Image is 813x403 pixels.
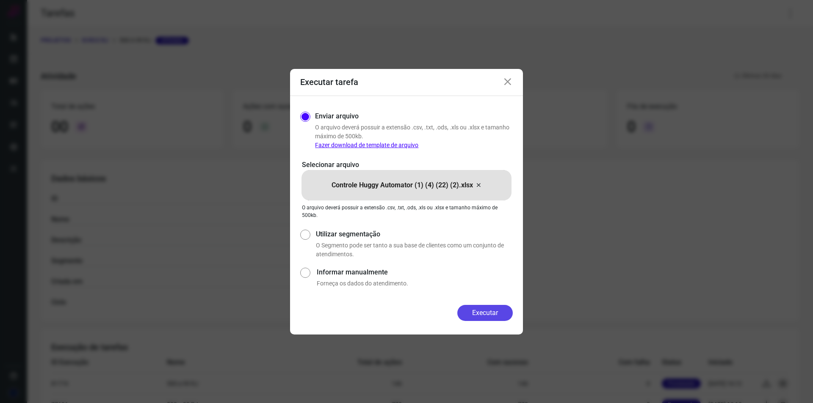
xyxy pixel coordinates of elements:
p: O arquivo deverá possuir a extensão .csv, .txt, .ods, .xls ou .xlsx e tamanho máximo de 500kb. [302,204,511,219]
h3: Executar tarefa [300,77,358,87]
p: O Segmento pode ser tanto a sua base de clientes como um conjunto de atendimentos. [316,241,513,259]
button: Executar [457,305,513,321]
p: Forneça os dados do atendimento. [317,279,513,288]
p: Controle Huggy Automator (1) (4) (22) (2).xlsx [332,180,473,190]
p: Selecionar arquivo [302,160,511,170]
label: Enviar arquivo [315,111,359,121]
label: Utilizar segmentação [316,229,513,239]
label: Informar manualmente [317,267,513,277]
a: Fazer download de template de arquivo [315,142,418,148]
p: O arquivo deverá possuir a extensão .csv, .txt, .ods, .xls ou .xlsx e tamanho máximo de 500kb. [315,123,513,150]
